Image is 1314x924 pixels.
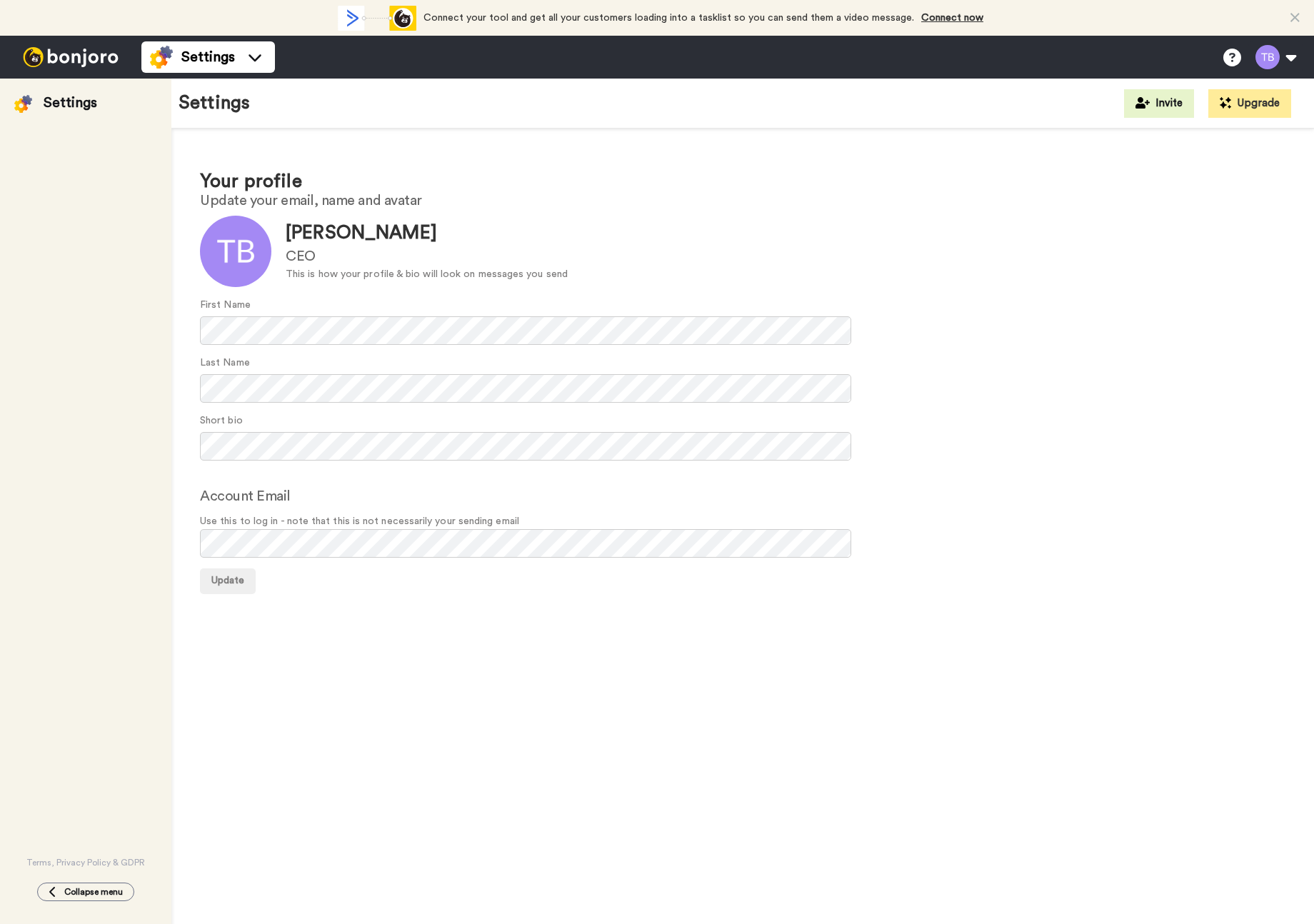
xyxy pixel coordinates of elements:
[179,93,250,114] h1: Settings
[423,13,914,23] span: Connect your tool and get all your customers loading into a tasklist so you can send them a video...
[181,47,235,67] span: Settings
[200,514,1285,529] span: Use this to log in - note that this is not necessarily your sending email
[200,356,250,371] label: Last Name
[286,267,568,282] div: This is how your profile & bio will look on messages you send
[1124,89,1194,118] button: Invite
[1208,89,1291,118] button: Upgrade
[37,883,134,901] button: Collapse menu
[200,568,256,594] button: Update
[211,576,244,586] span: Update
[200,413,243,428] label: Short bio
[338,6,416,31] div: animation
[150,46,173,69] img: settings-colored.svg
[200,171,1285,192] h1: Your profile
[921,13,983,23] a: Connect now
[200,193,1285,209] h2: Update your email, name and avatar
[200,486,291,507] label: Account Email
[64,886,123,898] span: Collapse menu
[14,95,32,113] img: settings-colored.svg
[200,298,251,313] label: First Name
[286,220,568,246] div: [PERSON_NAME]
[17,47,124,67] img: bj-logo-header-white.svg
[286,246,568,267] div: CEO
[44,93,97,113] div: Settings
